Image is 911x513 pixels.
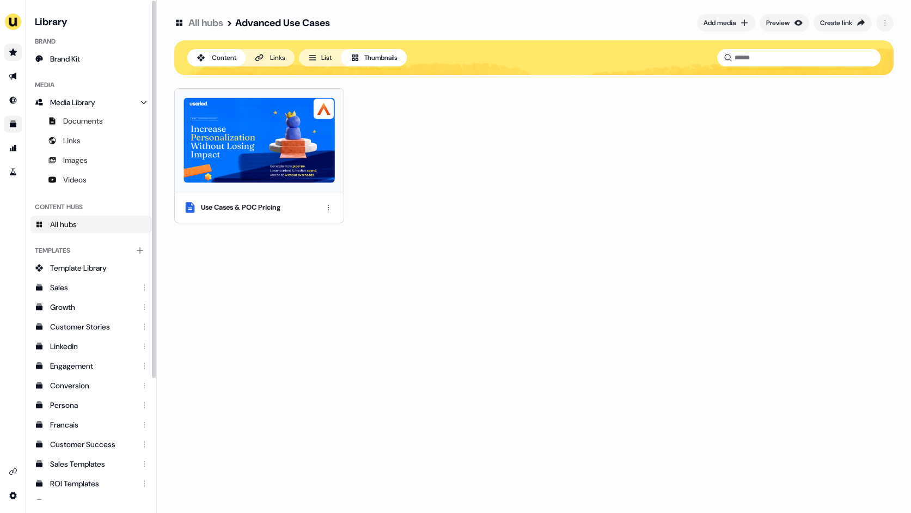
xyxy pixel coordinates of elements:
a: Documents [30,112,152,130]
a: Go to prospects [4,44,22,61]
a: All hubs [188,16,223,29]
div: Francais [50,419,134,430]
a: Brand Kit [30,50,152,68]
div: > [227,16,232,29]
button: Links [246,49,295,66]
a: Template Library [30,259,152,277]
div: Create link [820,17,852,28]
button: OneAdvanced_Use_Cases_.pdfUse Cases & POC Pricing [174,88,344,223]
div: Content [212,52,236,63]
a: Go to Inbound [4,91,22,109]
a: Growth [30,298,152,316]
a: Videos [30,171,152,188]
button: Preview [760,14,809,32]
div: Customer Stories [50,321,134,332]
div: Use Cases & POC Pricing [201,202,280,213]
button: Create link [814,14,872,32]
a: Go to integrations [4,463,22,480]
div: Templates [30,242,152,259]
div: ROI Templates [50,478,134,489]
div: Linkedin [50,341,134,352]
div: Growth [50,302,134,313]
a: Customer Success [30,436,152,453]
a: Persona [30,396,152,414]
a: Conversion [30,377,152,394]
a: Francais [30,416,152,433]
span: Documents [63,115,103,126]
h3: Library [30,13,152,28]
a: Engagement [30,357,152,375]
a: Images [30,151,152,169]
div: Media [30,76,152,94]
div: Sales [50,282,134,293]
div: Conversion [50,380,134,391]
span: All hubs [50,219,77,230]
div: Add media [704,17,736,28]
a: Go to experiments [4,163,22,181]
a: Links [30,132,152,149]
img: OneAdvanced_Use_Cases_.pdf [184,97,335,183]
div: Competitor Comparisons [50,498,134,509]
a: Go to templates [4,115,22,133]
a: Go to integrations [4,487,22,504]
span: Links [63,135,81,146]
div: Links [270,52,285,63]
a: ROI Templates [30,475,152,492]
div: Content Hubs [30,198,152,216]
span: Brand Kit [50,53,80,64]
span: Videos [63,174,87,185]
div: Customer Success [50,439,134,450]
button: Add media [697,14,755,32]
div: Preview [766,17,790,28]
span: Images [63,155,88,166]
div: Brand [30,33,152,50]
a: Customer Stories [30,318,152,335]
span: Template Library [50,262,107,273]
a: Go to attribution [4,139,22,157]
div: Advanced Use Cases [235,16,330,29]
button: List [299,49,341,66]
span: Media Library [50,97,95,108]
a: Sales [30,279,152,296]
a: Competitor Comparisons [30,494,152,512]
a: Go to outbound experience [4,68,22,85]
div: Sales Templates [50,459,134,469]
div: Engagement [50,361,134,371]
button: Content [187,49,246,66]
a: Linkedin [30,338,152,355]
button: Thumbnails [341,49,407,66]
a: Media Library [30,94,152,111]
a: All hubs [30,216,152,233]
a: Sales Templates [30,455,152,473]
div: Persona [50,400,134,411]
